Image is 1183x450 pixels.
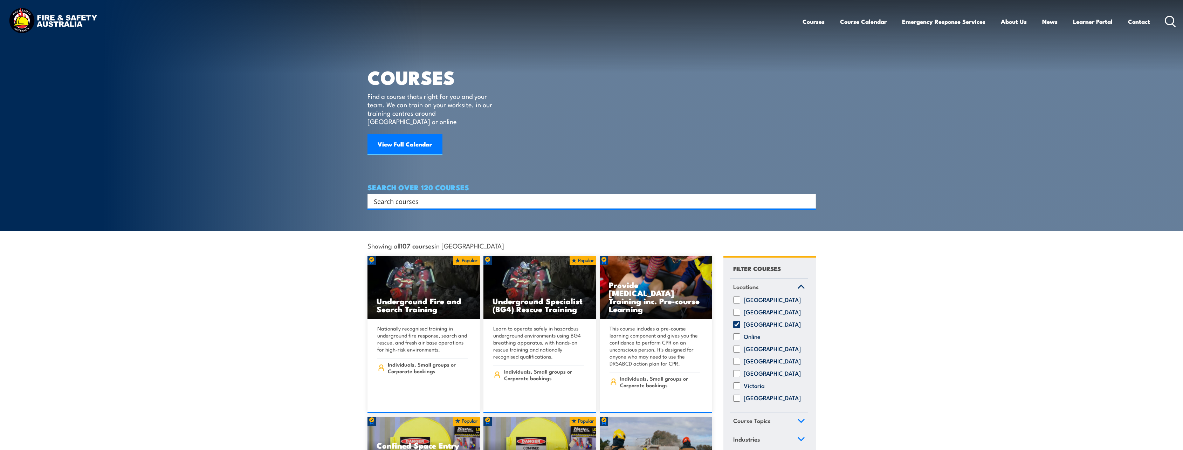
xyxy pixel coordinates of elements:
[744,309,801,316] label: [GEOGRAPHIC_DATA]
[902,12,985,31] a: Emergency Response Services
[620,375,700,388] span: Individuals, Small groups or Corporate bookings
[803,12,825,31] a: Courses
[493,297,587,313] h3: Underground Specialist (BG4) Rescue Training
[609,281,703,313] h3: Provide [MEDICAL_DATA] Training inc. Pre-course Learning
[744,370,801,377] label: [GEOGRAPHIC_DATA]
[744,321,801,328] label: [GEOGRAPHIC_DATA]
[377,297,471,313] h3: Underground Fire and Search Training
[367,183,816,191] h4: SEARCH OVER 120 COURSES
[600,256,713,319] a: Provide [MEDICAL_DATA] Training inc. Pre-course Learning
[1042,12,1058,31] a: News
[733,264,781,273] h4: FILTER COURSES
[374,196,800,206] input: Search input
[840,12,887,31] a: Course Calendar
[744,333,761,340] label: Online
[730,431,808,449] a: Industries
[733,435,760,444] span: Industries
[744,296,801,304] label: [GEOGRAPHIC_DATA]
[744,346,801,353] label: [GEOGRAPHIC_DATA]
[1073,12,1113,31] a: Learner Portal
[367,134,442,155] a: View Full Calendar
[744,358,801,365] label: [GEOGRAPHIC_DATA]
[804,196,813,206] button: Search magnifier button
[730,412,808,431] a: Course Topics
[367,256,480,319] img: Underground mine rescue
[400,241,434,250] strong: 107 courses
[367,256,480,319] a: Underground Fire and Search Training
[483,256,596,319] img: Underground mine rescue
[1128,12,1150,31] a: Contact
[610,325,701,367] p: This course includes a pre-course learning component and gives you the confidence to perform CPR ...
[733,416,771,425] span: Course Topics
[367,92,495,125] p: Find a course thats right for you and your team. We can train on your worksite, in our training c...
[388,361,468,374] span: Individuals, Small groups or Corporate bookings
[493,325,584,360] p: Learn to operate safely in hazardous underground environments using BG4 breathing apparatus, with...
[733,282,759,292] span: Locations
[377,325,468,353] p: Nationally recognised training in underground fire response, search and rescue, and fresh air bas...
[1001,12,1027,31] a: About Us
[744,395,801,402] label: [GEOGRAPHIC_DATA]
[730,279,808,297] a: Locations
[375,196,802,206] form: Search form
[744,382,765,389] label: Victoria
[504,368,584,381] span: Individuals, Small groups or Corporate bookings
[483,256,596,319] a: Underground Specialist (BG4) Rescue Training
[367,242,504,249] span: Showing all in [GEOGRAPHIC_DATA]
[600,256,713,319] img: Low Voltage Rescue and Provide CPR
[367,69,502,85] h1: COURSES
